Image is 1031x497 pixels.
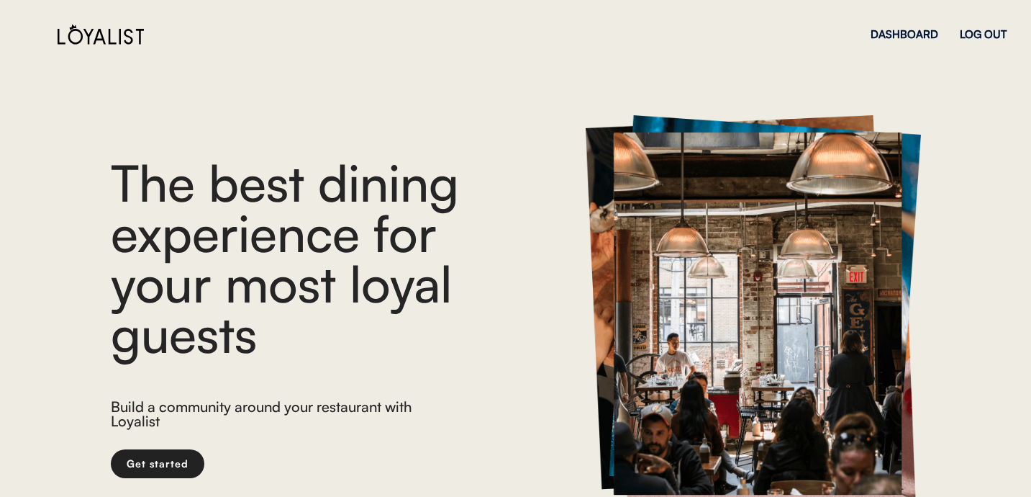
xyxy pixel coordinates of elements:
img: Loyalist%20Logo%20Black.svg [58,24,144,45]
div: DASHBOARD [871,29,938,40]
button: Get started [111,449,204,478]
div: The best dining experience for your most loyal guests [111,157,542,359]
div: LOG OUT [960,29,1007,40]
div: Build a community around your restaurant with Loyalist [111,400,425,432]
